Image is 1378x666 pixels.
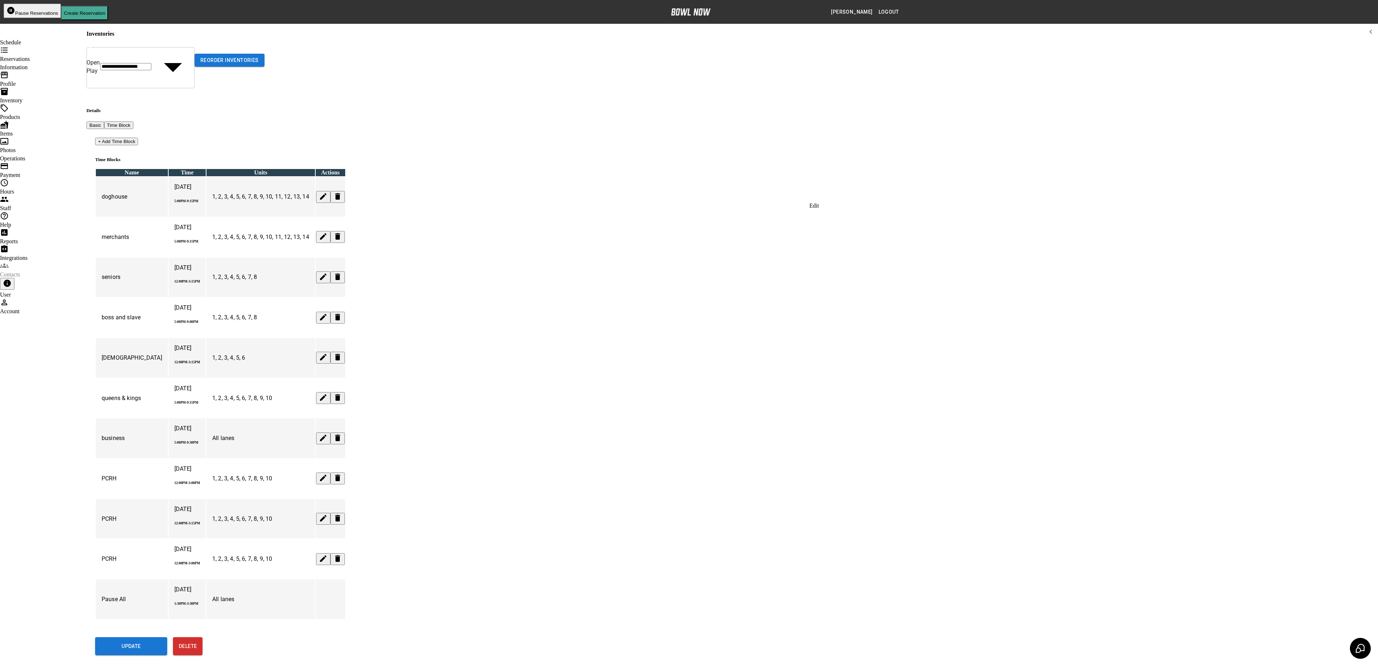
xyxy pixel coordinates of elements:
[96,169,168,176] th: Name
[316,231,330,243] button: edit
[174,521,200,525] h6: 12:00PM-3:15PM
[876,5,902,19] button: Logout
[102,515,162,523] p: PCRH
[174,561,200,565] h6: 12:00PM-3:00PM
[174,320,200,324] h6: 5:00PM-9:00PM
[330,352,345,364] button: remove
[212,555,309,563] p: 1, 2, 3, 4, 5, 6, 7, 8, 9, 10
[174,545,200,554] p: [DATE]
[212,273,309,281] p: 1, 2, 3, 4, 5, 6, 7, 8
[195,54,265,67] button: Reorder Inventories
[330,271,345,283] button: remove
[174,481,200,485] h6: 12:00PM-3:00PM
[4,4,61,18] button: Pause Reservations
[102,233,162,241] p: merchants
[95,157,1369,163] h5: Time Blocks
[174,280,200,283] h6: 12:00PM-3:15PM
[174,585,200,594] p: [DATE]
[95,637,167,655] button: Update
[316,553,330,565] button: edit
[86,121,104,129] button: Basic
[102,434,162,443] p: business
[316,472,330,484] button: edit
[212,595,309,604] p: All lanes
[95,138,138,145] button: + Add Time Block
[174,263,200,272] p: [DATE]
[102,273,162,281] p: seniors
[330,231,345,243] button: remove
[174,344,200,352] p: [DATE]
[102,595,162,604] p: Pause All
[316,271,330,283] button: edit
[212,233,309,241] p: 1, 2, 3, 4, 5, 6, 7, 8, 9, 10, 11, 12, 13, 14
[174,424,200,433] p: [DATE]
[206,169,315,176] th: Units
[671,8,711,15] img: logo
[174,401,200,404] h6: 5:00PM-9:15PM
[174,384,200,393] p: [DATE]
[212,192,309,201] p: 1, 2, 3, 4, 5, 6, 7, 8, 9, 10, 11, 12, 13, 14
[330,392,345,404] button: remove
[174,223,200,232] p: [DATE]
[316,191,330,203] button: edit
[174,303,200,312] p: [DATE]
[102,192,162,201] p: doghouse
[102,555,162,563] p: PCRH
[86,121,1378,129] div: basic tabs example
[102,313,162,322] p: boss and slave
[809,203,819,209] div: Edit
[174,602,200,605] h6: 1:30PM-3:30PM
[102,394,162,403] p: queens & kings
[330,191,345,203] button: remove
[330,432,345,444] button: remove
[330,312,345,324] button: remove
[316,392,330,404] button: edit
[102,474,162,483] p: PCRH
[316,352,330,364] button: edit
[316,169,345,176] th: Actions
[330,472,345,484] button: remove
[316,432,330,444] button: edit
[330,513,345,525] button: remove
[330,553,345,565] button: remove
[212,394,309,403] p: 1, 2, 3, 4, 5, 6, 7, 8, 9, 10
[174,441,200,444] h6: 5:00PM-9:30PM
[95,168,346,620] table: sticky table
[174,183,200,191] p: [DATE]
[61,6,108,20] button: Create Reservation
[212,313,309,322] p: 1, 2, 3, 4, 5, 6, 7, 8
[212,474,309,483] p: 1, 2, 3, 4, 5, 6, 7, 8, 9, 10
[212,515,309,523] p: 1, 2, 3, 4, 5, 6, 7, 8, 9, 10
[174,465,200,473] p: [DATE]
[212,354,309,362] p: 1, 2, 3, 4, 5, 6
[102,354,162,362] p: [DEMOGRAPHIC_DATA]
[173,637,203,655] button: Delete
[316,513,330,525] button: edit
[86,108,1378,114] h5: Details
[86,58,100,75] div: Open Play
[828,5,875,19] button: [PERSON_NAME]
[212,434,309,443] p: All lanes
[316,312,330,324] button: edit
[174,240,200,243] h6: 5:00PM-9:15PM
[174,199,200,203] h6: 5:00PM-9:15PM
[174,360,200,364] h6: 12:00PM-3:15PM
[169,169,206,176] th: Time
[174,505,200,514] p: [DATE]
[104,121,133,129] button: Time Block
